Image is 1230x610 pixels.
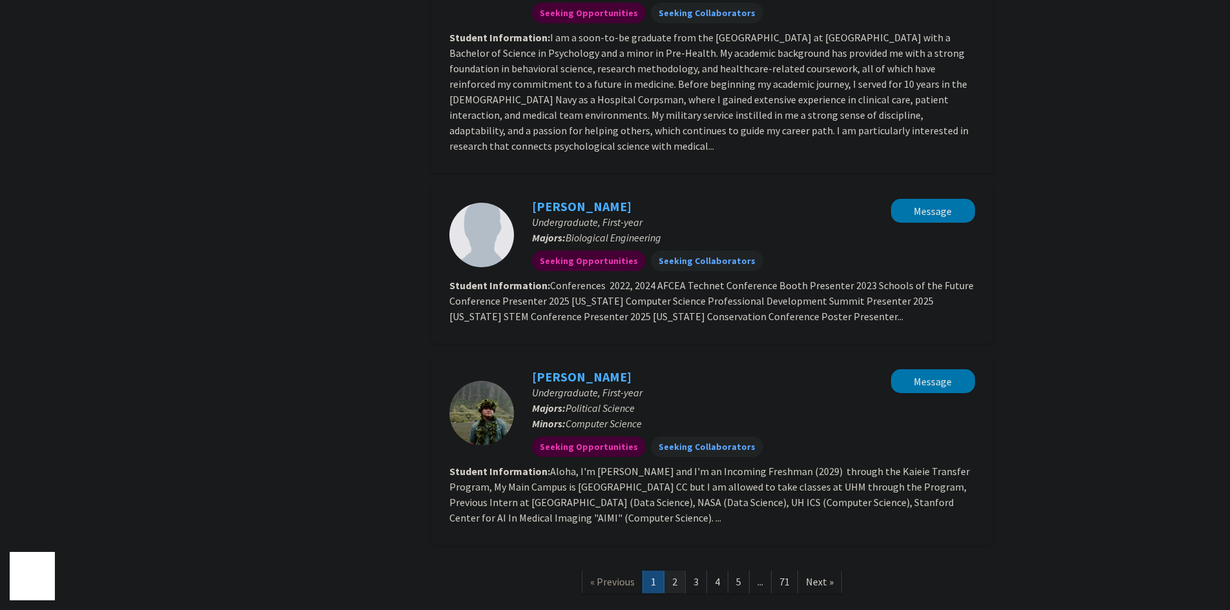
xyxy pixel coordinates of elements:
[651,3,763,23] mat-chip: Seeking Collaborators
[651,436,763,457] mat-chip: Seeking Collaborators
[532,216,642,229] span: Undergraduate, First-year
[771,571,798,593] a: 71
[532,436,646,457] mat-chip: Seeking Opportunities
[757,575,763,588] span: ...
[590,575,635,588] span: « Previous
[532,3,646,23] mat-chip: Seeking Opportunities
[449,279,974,323] fg-read-more: Conferences 2022, 2024 AFCEA Technet Conference Booth Presenter 2023 Schools of the Future Confer...
[449,31,550,44] b: Student Information:
[532,231,566,244] b: Majors:
[532,417,566,430] b: Minors:
[566,417,642,430] span: Computer Science
[651,250,763,271] mat-chip: Seeking Collaborators
[566,402,635,414] span: Political Science
[431,558,993,610] nav: Page navigation
[532,386,642,399] span: Undergraduate, First-year
[449,31,969,152] fg-read-more: I am a soon-to-be graduate from the [GEOGRAPHIC_DATA] at [GEOGRAPHIC_DATA] with a Bachelor of Sci...
[664,571,686,593] a: 2
[706,571,728,593] a: 4
[806,575,834,588] span: Next »
[728,571,750,593] a: 5
[532,198,631,214] a: [PERSON_NAME]
[797,571,842,593] a: Next
[532,369,631,385] a: [PERSON_NAME]
[891,369,975,393] button: Message Dylan Cablayan
[449,465,550,478] b: Student Information:
[10,552,55,600] iframe: Chat
[582,571,643,593] a: Previous Page
[532,402,566,414] b: Majors:
[532,250,646,271] mat-chip: Seeking Opportunities
[449,465,970,524] fg-read-more: Aloha, I'm [PERSON_NAME] and I'm an Incoming Freshman (2029) through the Kaieie Transfer Program,...
[685,571,707,593] a: 3
[642,571,664,593] a: 1
[891,199,975,223] button: Message Leilani Phan
[566,231,661,244] span: Biological Engineering
[449,279,550,292] b: Student Information:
